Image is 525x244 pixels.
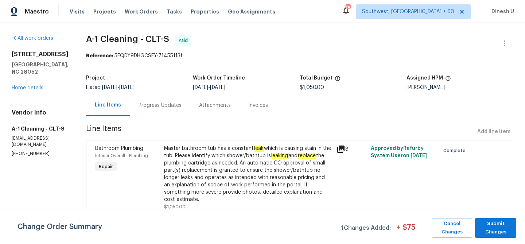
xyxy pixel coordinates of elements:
[86,52,513,59] div: 5EQDY9DHGCSFY-71455113f
[12,135,69,148] p: [EMAIL_ADDRESS][DOMAIN_NAME]
[432,218,472,238] button: Cancel Changes
[139,102,182,109] div: Progress Updates
[479,220,513,236] span: Submit Changes
[86,35,169,43] span: A-1 Cleaning - CLT-S
[119,85,135,90] span: [DATE]
[193,85,208,90] span: [DATE]
[271,153,288,159] em: leaking
[164,205,186,209] span: $1,050.00
[341,221,391,238] span: 1 Changes Added:
[12,61,69,75] h5: [GEOGRAPHIC_DATA], NC 28052
[445,75,451,85] span: The hpm assigned to this work order.
[300,75,332,81] h5: Total Budget
[411,153,427,158] span: [DATE]
[25,8,49,15] span: Maestro
[12,36,53,41] a: All work orders
[96,163,116,170] span: Repair
[475,218,516,238] button: Submit Changes
[345,4,350,12] div: 783
[397,224,415,238] span: + $ 75
[12,125,69,132] h5: A-1 Cleaning - CLT-S
[167,9,182,14] span: Tasks
[297,153,316,159] em: replace
[335,75,341,85] span: The total cost of line items that have been proposed by Opendoor. This sum includes line items th...
[443,147,468,154] span: Complete
[17,218,102,238] span: Change Order Summary
[95,154,148,158] span: Interior Overall - Plumbing
[210,85,225,90] span: [DATE]
[12,151,69,157] p: [PHONE_NUMBER]
[86,85,135,90] span: Listed
[191,8,219,15] span: Properties
[254,146,264,151] em: leak
[300,85,324,90] span: $1,050.00
[12,51,69,58] h2: [STREET_ADDRESS]
[371,146,427,158] span: Approved by Refurby System User on
[199,102,231,109] div: Attachments
[407,85,513,90] div: [PERSON_NAME]
[86,125,474,139] span: Line Items
[407,75,443,81] h5: Assigned HPM
[362,8,454,15] span: Southwest, [GEOGRAPHIC_DATA] + 60
[248,102,268,109] div: Invoices
[12,109,69,116] h4: Vendor Info
[95,146,143,151] span: Bathroom Plumbing
[102,85,117,90] span: [DATE]
[193,85,225,90] span: -
[435,220,468,236] span: Cancel Changes
[95,101,121,109] div: Line Items
[70,8,85,15] span: Visits
[86,75,105,81] h5: Project
[164,145,332,203] div: Master bathroom tub has a constant which is causing stain in the tub. Please identify which showe...
[228,8,275,15] span: Geo Assignments
[179,37,191,44] span: Paid
[102,85,135,90] span: -
[12,85,43,90] a: Home details
[86,53,113,58] b: Reference:
[193,75,245,81] h5: Work Order Timeline
[93,8,116,15] span: Projects
[125,8,158,15] span: Work Orders
[489,8,514,15] span: Dinesh U
[337,145,366,154] div: 8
